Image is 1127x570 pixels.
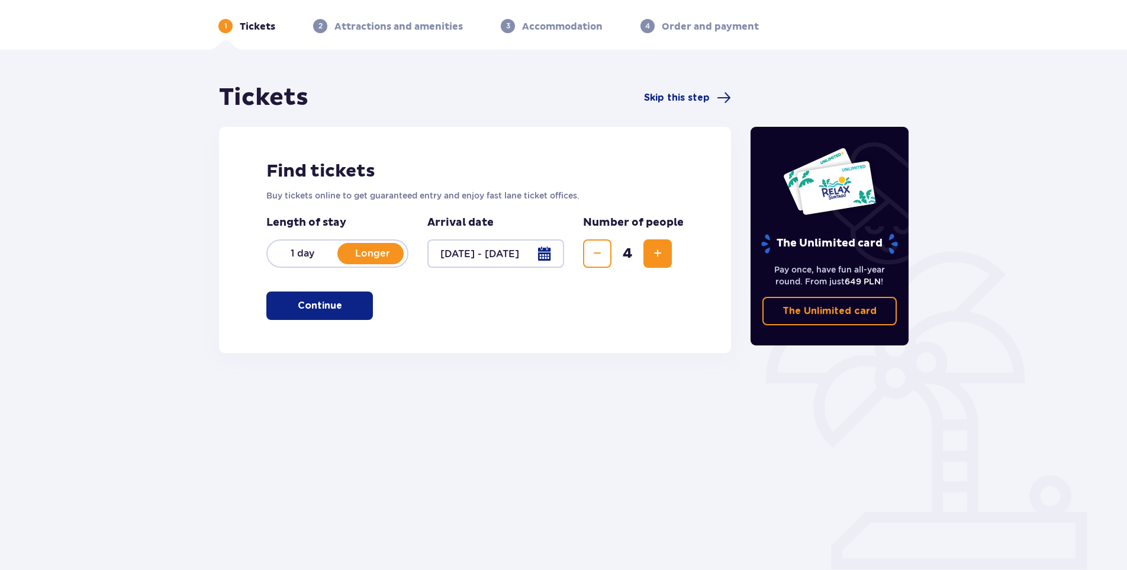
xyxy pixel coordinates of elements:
[614,245,641,262] span: 4
[240,20,275,33] p: Tickets
[506,21,510,31] p: 3
[583,216,684,230] p: Number of people
[334,20,463,33] p: Attractions and amenities
[644,91,731,105] a: Skip this step
[313,19,463,33] div: 2Attractions and amenities
[268,247,337,260] p: 1 day
[337,247,407,260] p: Longer
[644,91,710,104] span: Skip this step
[266,216,408,230] p: Length of stay
[298,299,342,312] p: Continue
[640,19,759,33] div: 4Order and payment
[760,233,899,254] p: The Unlimited card
[219,83,308,113] h1: Tickets
[501,19,603,33] div: 3Accommodation
[218,19,275,33] div: 1Tickets
[522,20,603,33] p: Accommodation
[643,239,672,268] button: Increase
[266,292,373,320] button: Continue
[783,147,877,216] img: Two entry cards to Suntago with the word 'UNLIMITED RELAX', featuring a white background with tro...
[845,277,881,286] span: 649 PLN
[318,21,323,31] p: 2
[783,305,877,318] p: The Unlimited card
[762,297,897,325] a: The Unlimited card
[266,160,684,182] h2: Find tickets
[224,21,227,31] p: 1
[762,264,897,287] p: Pay once, have fun all-year round. From just !
[583,239,611,268] button: Decrease
[645,21,650,31] p: 4
[662,20,759,33] p: Order and payment
[266,190,684,201] p: Buy tickets online to get guaranteed entry and enjoy fast lane ticket offices.
[427,216,494,230] p: Arrival date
